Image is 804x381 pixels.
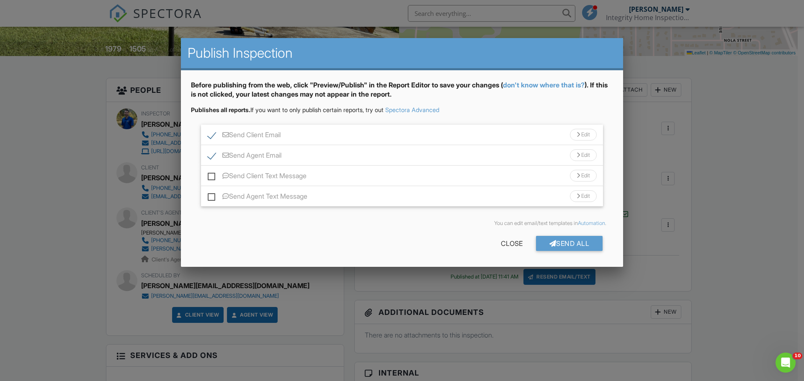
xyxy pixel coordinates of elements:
a: Spectora Advanced [385,106,439,113]
div: Before publishing from the web, click "Preview/Publish" in the Report Editor to save your changes... [191,80,613,106]
label: Send Agent Text Message [208,192,307,203]
div: Close [487,236,536,251]
span: If you want to only publish certain reports, try out [191,106,384,113]
div: Edit [570,190,597,202]
label: Send Client Text Message [208,172,307,182]
label: Send Client Email [208,131,281,141]
div: Send All [536,236,603,251]
a: don't know where that is? [503,81,585,89]
strong: Publishes all reports. [191,106,250,113]
a: Automation [578,220,605,226]
div: Edit [570,129,597,141]
div: Edit [570,149,597,161]
div: You can edit email/text templates in . [198,220,606,227]
div: Edit [570,170,597,182]
h2: Publish Inspection [188,45,616,61]
span: 10 [793,353,802,359]
iframe: Intercom live chat [776,353,796,373]
label: Send Agent Email [208,151,281,162]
